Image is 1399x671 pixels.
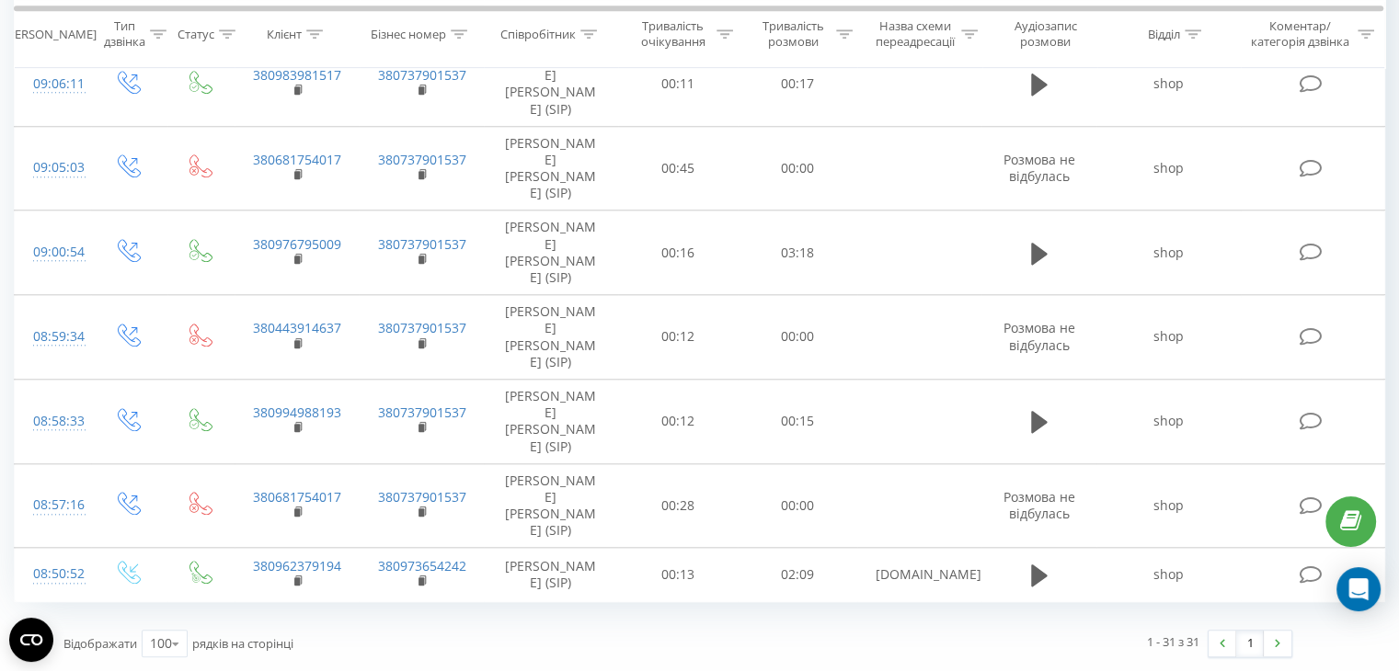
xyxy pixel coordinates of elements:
[484,210,618,295] td: [PERSON_NAME] [PERSON_NAME] (SIP)
[377,557,465,574] a: 380973654242
[377,488,465,506] a: 380737901537
[484,379,618,463] td: [PERSON_NAME] [PERSON_NAME] (SIP)
[738,126,857,210] td: 00:00
[1096,41,1240,126] td: shop
[253,488,341,506] a: 380681754017
[371,27,446,42] div: Бізнес номер
[33,319,73,355] div: 08:59:34
[1236,631,1264,656] a: 1
[4,27,97,42] div: [PERSON_NAME]
[618,463,738,548] td: 00:28
[253,319,341,336] a: 380443914637
[484,126,618,210] td: [PERSON_NAME] [PERSON_NAME] (SIP)
[377,319,465,336] a: 380737901537
[618,210,738,295] td: 00:16
[738,210,857,295] td: 03:18
[618,126,738,210] td: 00:45
[178,27,214,42] div: Статус
[1147,632,1199,651] div: 1 - 31 з 31
[1003,319,1075,353] span: Розмова не відбулась
[738,295,857,380] td: 00:00
[1096,210,1240,295] td: shop
[1245,19,1353,51] div: Коментар/категорія дзвінка
[253,557,341,574] a: 380962379194
[618,379,738,463] td: 00:12
[754,19,831,51] div: Тривалість розмови
[253,404,341,421] a: 380994988193
[63,635,137,652] span: Відображати
[377,66,465,84] a: 380737901537
[1096,126,1240,210] td: shop
[738,379,857,463] td: 00:15
[377,404,465,421] a: 380737901537
[1096,379,1240,463] td: shop
[1096,548,1240,601] td: shop
[33,66,73,102] div: 09:06:11
[253,235,341,253] a: 380976795009
[618,548,738,601] td: 00:13
[999,19,1093,51] div: Аудіозапис розмови
[377,235,465,253] a: 380737901537
[738,548,857,601] td: 02:09
[738,463,857,548] td: 00:00
[33,234,73,270] div: 09:00:54
[738,41,857,126] td: 00:17
[857,548,981,601] td: [DOMAIN_NAME]
[33,487,73,523] div: 08:57:16
[192,635,293,652] span: рядків на сторінці
[484,41,618,126] td: [PERSON_NAME] [PERSON_NAME] (SIP)
[33,150,73,186] div: 09:05:03
[253,151,341,168] a: 380681754017
[484,295,618,380] td: [PERSON_NAME] [PERSON_NAME] (SIP)
[150,634,172,653] div: 100
[618,41,738,126] td: 00:11
[500,27,576,42] div: Співробітник
[874,19,956,51] div: Назва схеми переадресації
[635,19,712,51] div: Тривалість очікування
[1096,463,1240,548] td: shop
[104,19,145,51] div: Тип дзвінка
[253,66,341,84] a: 380983981517
[1003,488,1075,522] span: Розмова не відбулась
[1096,295,1240,380] td: shop
[9,618,53,662] button: Open CMP widget
[484,463,618,548] td: [PERSON_NAME] [PERSON_NAME] (SIP)
[484,548,618,601] td: [PERSON_NAME] (SIP)
[618,295,738,380] td: 00:12
[1336,567,1381,611] div: Open Intercom Messenger
[33,556,73,592] div: 08:50:52
[1003,151,1075,185] span: Розмова не відбулась
[33,404,73,439] div: 08:58:33
[1148,27,1180,42] div: Відділ
[377,151,465,168] a: 380737901537
[267,27,302,42] div: Клієнт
